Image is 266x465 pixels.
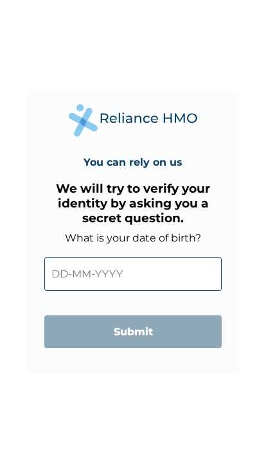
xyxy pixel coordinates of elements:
label: What is your date of birth? [65,232,201,244]
h3: We will try to verify your identity by asking you a secret question. [44,181,222,225]
img: Reliance Health's Logo [69,104,197,137]
input: DD-MM-YYYY [44,257,222,291]
h4: You can rely on us [84,156,182,168]
input: Submit [44,315,222,348]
